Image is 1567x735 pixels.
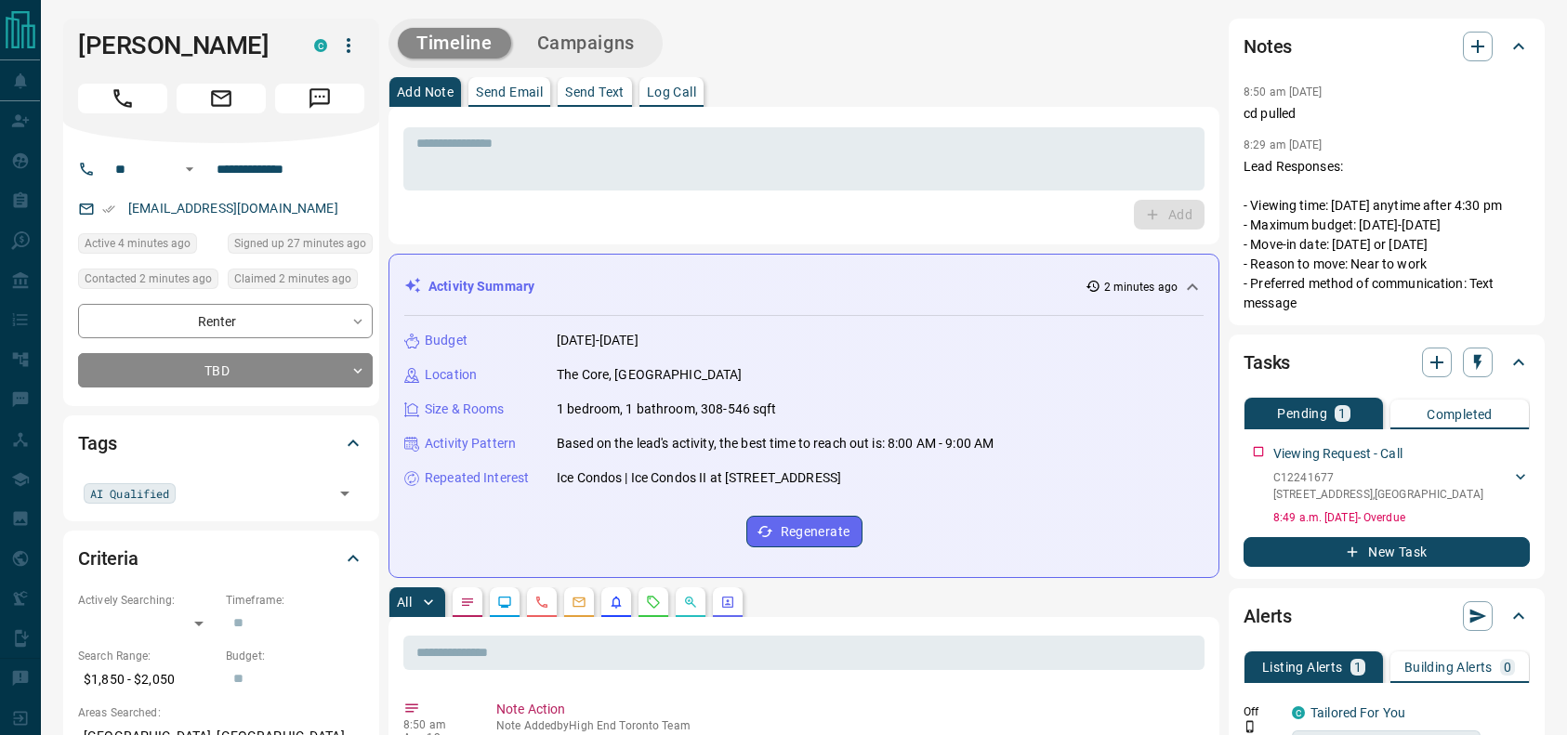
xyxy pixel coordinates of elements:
[428,277,534,296] p: Activity Summary
[78,648,217,664] p: Search Range:
[557,365,743,385] p: The Core, [GEOGRAPHIC_DATA]
[397,85,454,98] p: Add Note
[497,595,512,610] svg: Lead Browsing Activity
[398,28,511,59] button: Timeline
[102,203,115,216] svg: Email Verified
[234,234,366,253] span: Signed up 27 minutes ago
[565,85,625,98] p: Send Text
[90,484,169,503] span: AI Qualified
[78,233,218,259] div: Tue Aug 12 2025
[1273,509,1530,526] p: 8:49 a.m. [DATE] - Overdue
[557,400,777,419] p: 1 bedroom, 1 bathroom, 308-546 sqft
[534,595,549,610] svg: Calls
[78,31,286,60] h1: [PERSON_NAME]
[1244,720,1257,733] svg: Push Notification Only
[1310,705,1405,720] a: Tailored For You
[78,536,364,581] div: Criteria
[496,719,1197,732] p: Note Added by High End Toronto Team
[1338,407,1346,420] p: 1
[496,700,1197,719] p: Note Action
[85,269,212,288] span: Contacted 2 minutes ago
[128,201,338,216] a: [EMAIL_ADDRESS][DOMAIN_NAME]
[1262,661,1343,674] p: Listing Alerts
[1104,279,1178,295] p: 2 minutes ago
[332,480,358,506] button: Open
[1244,24,1530,69] div: Notes
[1244,594,1530,638] div: Alerts
[1273,466,1530,506] div: C12241677[STREET_ADDRESS],[GEOGRAPHIC_DATA]
[1504,661,1511,674] p: 0
[1273,444,1402,464] p: Viewing Request - Call
[572,595,586,610] svg: Emails
[746,516,863,547] button: Regenerate
[1244,348,1290,377] h2: Tasks
[425,331,467,350] p: Budget
[314,39,327,52] div: condos.ca
[647,85,696,98] p: Log Call
[425,468,529,488] p: Repeated Interest
[519,28,653,59] button: Campaigns
[425,365,477,385] p: Location
[683,595,698,610] svg: Opportunities
[1244,703,1281,720] p: Off
[720,595,735,610] svg: Agent Actions
[78,84,167,113] span: Call
[1354,661,1362,674] p: 1
[404,269,1204,304] div: Activity Summary2 minutes ago
[1273,469,1483,486] p: C12241677
[397,596,412,609] p: All
[1292,706,1305,719] div: condos.ca
[1244,32,1292,61] h2: Notes
[85,234,191,253] span: Active 4 minutes ago
[476,85,543,98] p: Send Email
[1273,486,1483,503] p: [STREET_ADDRESS] , [GEOGRAPHIC_DATA]
[1244,157,1530,313] p: Lead Responses: - Viewing time: [DATE] anytime after 4:30 pm - Maximum budget: [DATE]-[DATE] - Mo...
[1244,138,1323,151] p: 8:29 am [DATE]
[1244,537,1530,567] button: New Task
[460,595,475,610] svg: Notes
[78,664,217,695] p: $1,850 - $2,050
[78,304,373,338] div: Renter
[1244,85,1323,98] p: 8:50 am [DATE]
[78,544,138,573] h2: Criteria
[178,158,201,180] button: Open
[1277,407,1327,420] p: Pending
[1244,340,1530,385] div: Tasks
[1244,601,1292,631] h2: Alerts
[403,718,468,731] p: 8:50 am
[275,84,364,113] span: Message
[557,331,639,350] p: [DATE]-[DATE]
[557,468,841,488] p: Ice Condos | Ice Condos II at [STREET_ADDRESS]
[78,421,364,466] div: Tags
[78,704,364,721] p: Areas Searched:
[1427,408,1493,421] p: Completed
[78,428,116,458] h2: Tags
[78,592,217,609] p: Actively Searching:
[425,400,505,419] p: Size & Rooms
[177,84,266,113] span: Email
[226,648,364,664] p: Budget:
[78,353,373,387] div: TBD
[1404,661,1493,674] p: Building Alerts
[226,592,364,609] p: Timeframe:
[557,434,994,453] p: Based on the lead's activity, the best time to reach out is: 8:00 AM - 9:00 AM
[78,269,218,295] div: Tue Aug 12 2025
[425,434,516,453] p: Activity Pattern
[228,269,373,295] div: Tue Aug 12 2025
[1244,104,1530,124] p: cd pulled
[609,595,624,610] svg: Listing Alerts
[234,269,351,288] span: Claimed 2 minutes ago
[646,595,661,610] svg: Requests
[228,233,373,259] div: Tue Aug 12 2025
